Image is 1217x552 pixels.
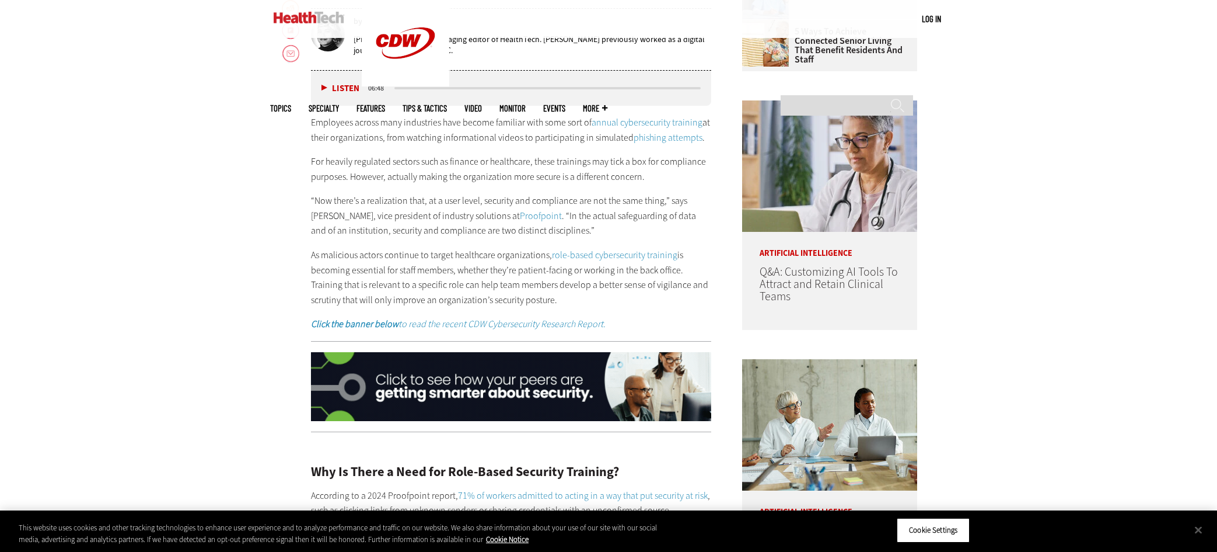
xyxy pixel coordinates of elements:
[922,13,941,25] div: User menu
[311,193,711,238] p: “Now there’s a realization that, at a user level, security and compliance are not the same thing,...
[742,359,917,491] img: Doctors meeting in the office
[19,522,669,545] div: This website uses cookies and other tracking technologies to enhance user experience and to analy...
[543,104,565,113] a: Events
[552,249,677,261] a: role-based cybersecurity training
[499,104,526,113] a: MonITor
[311,115,711,145] p: Employees across many industries have become familiar with some sort of at their organizations, f...
[458,489,708,502] a: 71% of workers admitted to acting in a way that put security at risk
[742,232,917,258] p: Artificial Intelligence
[311,466,711,478] h2: Why Is There a Need for Role-Based Security Training?
[922,13,941,24] a: Log in
[897,518,970,543] button: Cookie Settings
[634,131,702,144] a: phishing attempts
[311,154,711,184] p: For heavily regulated sectors such as finance or healthcare, these trainings may tick a box for c...
[760,264,898,304] a: Q&A: Customizing AI Tools To Attract and Retain Clinical Teams
[356,104,385,113] a: Features
[311,352,711,421] img: x_security_q325_animated_click_desktop_03
[742,100,917,232] img: doctor on laptop
[270,104,291,113] span: Topics
[583,104,607,113] span: More
[311,488,711,518] p: According to a 2024 Proofpoint report, , such as clicking links from unknown senders or sharing c...
[362,77,449,89] a: CDW
[1185,517,1211,543] button: Close
[520,210,562,222] a: Proofpoint
[742,491,917,516] p: Artificial Intelligence
[274,12,344,23] img: Home
[309,104,339,113] span: Specialty
[403,104,447,113] a: Tips & Tactics
[311,318,606,330] em: to read the recent CDW Cybersecurity Research Report.
[311,248,711,307] p: As malicious actors continue to target healthcare organizations, is becoming essential for staff ...
[311,318,398,330] strong: Click the banner below
[311,318,606,330] a: Click the banner belowto read the recent CDW Cybersecurity Research Report.
[486,534,529,544] a: More information about your privacy
[464,104,482,113] a: Video
[592,116,702,129] a: annual cybersecurity training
